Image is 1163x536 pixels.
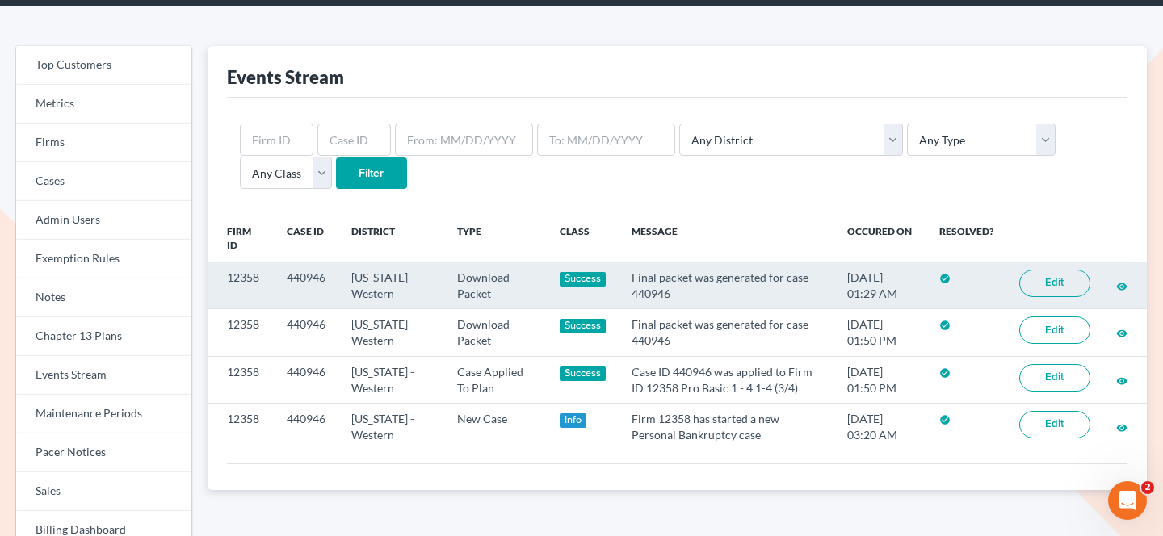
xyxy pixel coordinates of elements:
td: Final packet was generated for case 440946 [619,262,834,309]
i: visibility [1116,328,1127,339]
td: Firm 12358 has started a new Personal Bankruptcy case [619,404,834,450]
a: Cases [16,162,191,201]
td: [US_STATE] - Western [338,404,444,450]
td: Download Packet [444,309,547,356]
td: [US_STATE] - Western [338,262,444,309]
td: 12358 [208,356,274,403]
div: Success [560,366,607,381]
i: visibility [1116,281,1127,292]
td: New Case [444,404,547,450]
input: Filter [336,157,407,190]
a: visibility [1116,373,1127,387]
td: 440946 [274,262,338,309]
th: Case ID [274,216,338,262]
a: visibility [1116,325,1127,339]
a: Edit [1019,316,1090,344]
a: visibility [1116,278,1127,292]
input: Firm ID [240,124,313,156]
div: Success [560,272,607,287]
td: [US_STATE] - Western [338,356,444,403]
i: check_circle [939,414,951,425]
a: Edit [1019,270,1090,297]
th: Firm ID [208,216,274,262]
td: [DATE] 01:50 PM [834,309,926,356]
span: 2 [1141,481,1154,494]
a: Edit [1019,364,1090,392]
a: Events Stream [16,356,191,395]
td: 440946 [274,404,338,450]
td: 440946 [274,356,338,403]
th: District [338,216,444,262]
i: check_circle [939,273,951,284]
a: Top Customers [16,46,191,85]
a: Firms [16,124,191,162]
i: check_circle [939,367,951,379]
a: Pacer Notices [16,433,191,472]
td: Case ID 440946 was applied to Firm ID 12358 Pro Basic 1 - 4 1-4 (3/4) [619,356,834,403]
th: Class [547,216,619,262]
a: Metrics [16,85,191,124]
td: 12358 [208,404,274,450]
td: [DATE] 01:50 PM [834,356,926,403]
div: Events Stream [227,65,344,89]
i: visibility [1116,422,1127,433]
i: visibility [1116,375,1127,387]
td: 12358 [208,262,274,309]
iframe: Intercom live chat [1108,481,1147,520]
th: Type [444,216,547,262]
a: Maintenance Periods [16,395,191,433]
td: [DATE] 01:29 AM [834,262,926,309]
td: 440946 [274,309,338,356]
td: [US_STATE] - Western [338,309,444,356]
a: Edit [1019,411,1090,438]
td: 12358 [208,309,274,356]
input: From: MM/DD/YYYY [395,124,533,156]
th: Resolved? [926,216,1006,262]
th: Occured On [834,216,926,262]
div: Info [560,413,587,428]
input: To: MM/DD/YYYY [537,124,675,156]
div: Success [560,319,607,333]
a: Sales [16,472,191,511]
i: check_circle [939,320,951,331]
th: Message [619,216,834,262]
td: Download Packet [444,262,547,309]
a: Notes [16,278,191,317]
td: Final packet was generated for case 440946 [619,309,834,356]
a: visibility [1116,420,1127,433]
td: [DATE] 03:20 AM [834,404,926,450]
a: Chapter 13 Plans [16,317,191,356]
input: Case ID [317,124,391,156]
td: Case Applied To Plan [444,356,547,403]
a: Admin Users [16,201,191,240]
a: Exemption Rules [16,240,191,278]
